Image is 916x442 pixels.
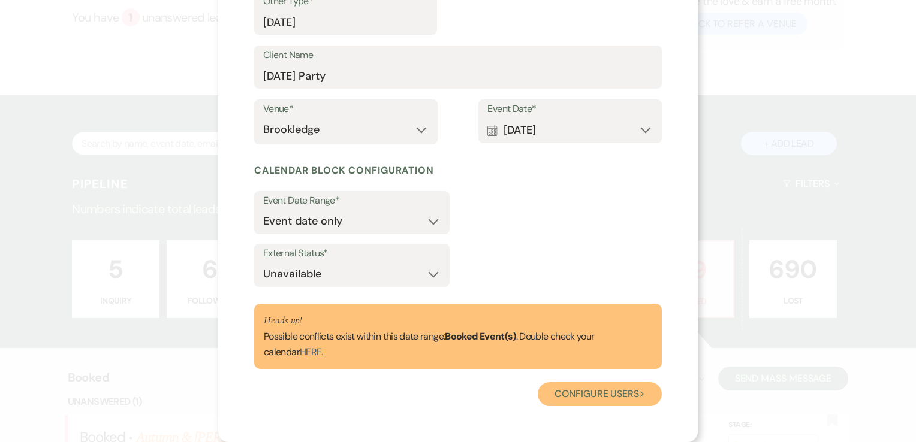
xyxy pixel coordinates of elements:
p: Heads up! [264,313,652,329]
label: External Status* [263,245,441,262]
label: Event Date Range* [263,192,441,210]
strong: Booked Event(s) [445,330,516,343]
button: [DATE] [487,118,653,142]
a: HERE. [300,346,323,358]
p: Possible conflicts exist within this date range: . Double check your calendar [264,329,652,359]
label: Venue* [263,101,429,118]
label: Client Name [263,47,653,64]
button: Configure users [538,382,662,406]
label: Event Date* [487,101,653,118]
h6: Calendar block configuration [254,164,662,177]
